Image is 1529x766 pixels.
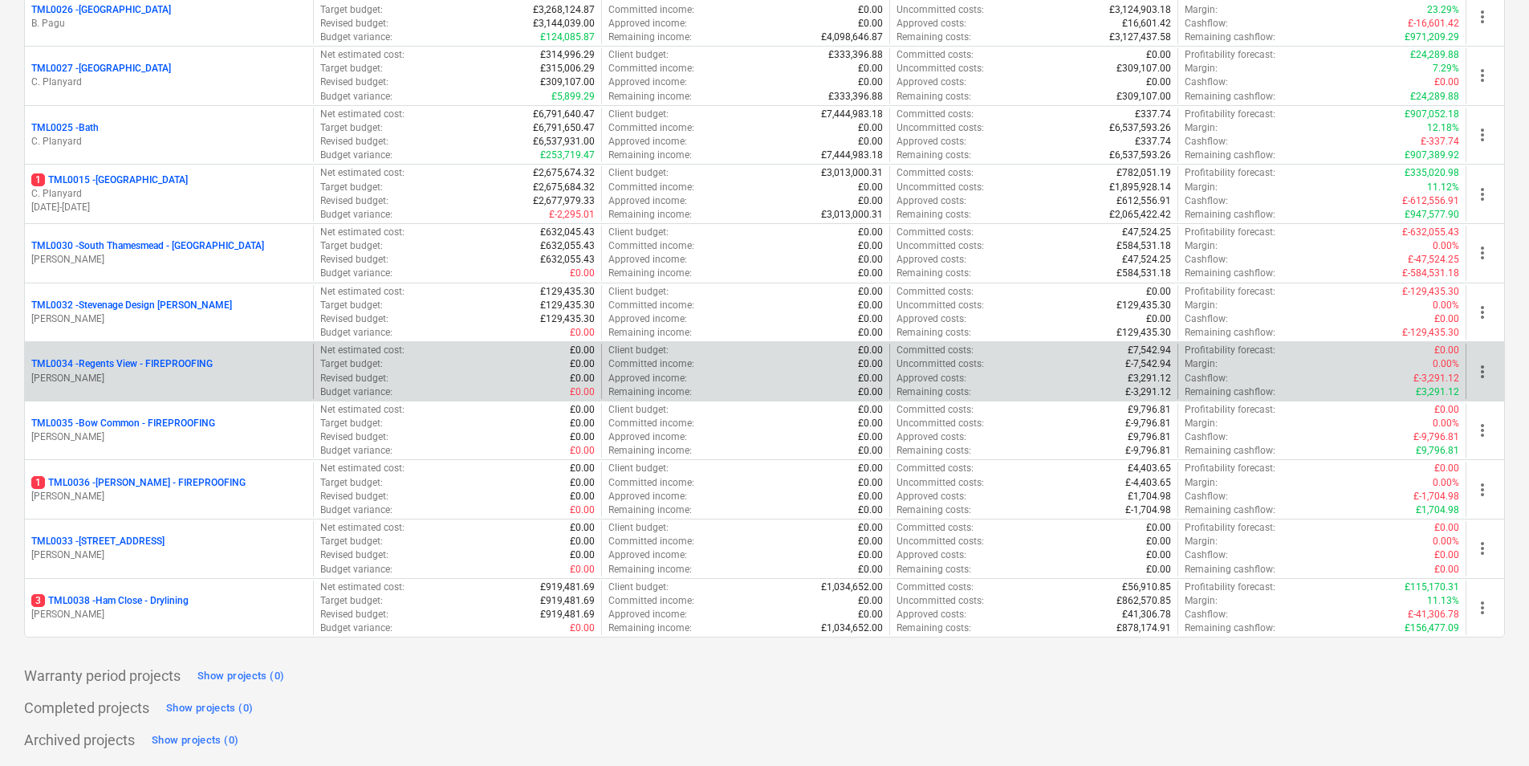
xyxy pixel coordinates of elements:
[1410,48,1459,62] p: £24,289.88
[897,62,984,75] p: Uncommitted costs :
[897,299,984,312] p: Uncommitted costs :
[320,31,392,44] p: Budget variance :
[858,62,883,75] p: £0.00
[608,253,687,267] p: Approved income :
[320,385,392,399] p: Budget variance :
[320,17,388,31] p: Revised budget :
[897,31,971,44] p: Remaining costs :
[1405,166,1459,180] p: £335,020.98
[320,285,405,299] p: Net estimated cost :
[897,208,971,222] p: Remaining costs :
[608,3,694,17] p: Committed income :
[897,357,984,371] p: Uncommitted costs :
[821,149,883,162] p: £7,444,983.18
[320,267,392,280] p: Budget variance :
[821,31,883,44] p: £4,098,646.87
[1135,135,1171,149] p: £337.74
[320,166,405,180] p: Net estimated cost :
[31,75,307,89] p: C. Planyard
[31,535,165,548] p: TML0033 - [STREET_ADDRESS]
[1185,253,1228,267] p: Cashflow :
[1185,344,1275,357] p: Profitability forecast :
[1185,166,1275,180] p: Profitability forecast :
[1185,31,1275,44] p: Remaining cashflow :
[897,403,974,417] p: Committed costs :
[1473,421,1492,440] span: more_vert
[1185,326,1275,340] p: Remaining cashflow :
[608,357,694,371] p: Committed income :
[31,535,307,562] div: TML0033 -[STREET_ADDRESS][PERSON_NAME]
[540,226,595,239] p: £632,045.43
[1408,253,1459,267] p: £-47,524.25
[166,699,253,718] div: Show projects (0)
[897,344,974,357] p: Committed costs :
[320,312,388,326] p: Revised budget :
[1116,62,1171,75] p: £309,107.00
[540,253,595,267] p: £632,055.43
[533,181,595,194] p: £2,675,684.32
[1185,108,1275,121] p: Profitability forecast :
[31,312,307,326] p: [PERSON_NAME]
[1185,208,1275,222] p: Remaining cashflow :
[1185,372,1228,385] p: Cashflow :
[1109,208,1171,222] p: £2,065,422.42
[1185,3,1218,17] p: Margin :
[31,253,307,267] p: [PERSON_NAME]
[897,3,984,17] p: Uncommitted costs :
[1185,149,1275,162] p: Remaining cashflow :
[320,121,383,135] p: Target budget :
[608,31,692,44] p: Remaining income :
[1473,539,1492,558] span: more_vert
[897,285,974,299] p: Committed costs :
[148,727,242,753] button: Show projects (0)
[1433,299,1459,312] p: 0.00%
[897,253,966,267] p: Approved costs :
[858,135,883,149] p: £0.00
[608,75,687,89] p: Approved income :
[1109,31,1171,44] p: £3,127,437.58
[608,326,692,340] p: Remaining income :
[320,344,405,357] p: Net estimated cost :
[1434,312,1459,326] p: £0.00
[608,385,692,399] p: Remaining income :
[31,3,171,17] p: TML0026 - [GEOGRAPHIC_DATA]
[897,181,984,194] p: Uncommitted costs :
[1128,372,1171,385] p: £3,291.12
[1427,3,1459,17] p: 23.29%
[1473,362,1492,381] span: more_vert
[320,90,392,104] p: Budget variance :
[540,75,595,89] p: £309,107.00
[540,149,595,162] p: £253,719.47
[31,417,307,444] div: TML0035 -Bow Common - FIREPROOFING[PERSON_NAME]
[858,312,883,326] p: £0.00
[570,267,595,280] p: £0.00
[31,3,307,31] div: TML0026 -[GEOGRAPHIC_DATA]B. Pagu
[1473,303,1492,322] span: more_vert
[1402,285,1459,299] p: £-129,435.30
[1433,417,1459,430] p: 0.00%
[608,62,694,75] p: Committed income :
[1185,385,1275,399] p: Remaining cashflow :
[1146,285,1171,299] p: £0.00
[31,62,171,75] p: TML0027 - [GEOGRAPHIC_DATA]
[608,430,687,444] p: Approved income :
[608,239,694,253] p: Committed income :
[1146,48,1171,62] p: £0.00
[608,17,687,31] p: Approved income :
[540,62,595,75] p: £315,006.29
[320,194,388,208] p: Revised budget :
[570,403,595,417] p: £0.00
[1146,312,1171,326] p: £0.00
[31,121,307,149] div: TML0025 -BathC. Planyard
[897,267,971,280] p: Remaining costs :
[858,344,883,357] p: £0.00
[1473,243,1492,263] span: more_vert
[570,417,595,430] p: £0.00
[320,62,383,75] p: Target budget :
[1185,194,1228,208] p: Cashflow :
[1125,385,1171,399] p: £-3,291.12
[608,372,687,385] p: Approved income :
[1427,181,1459,194] p: 11.12%
[1185,299,1218,312] p: Margin :
[1116,267,1171,280] p: £584,531.18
